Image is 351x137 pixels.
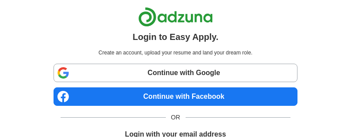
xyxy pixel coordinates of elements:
[54,64,298,82] a: Continue with Google
[55,49,296,57] p: Create an account, upload your resume and land your dream role.
[166,113,186,122] span: OR
[138,7,213,27] img: Adzuna logo
[133,30,218,43] h1: Login to Easy Apply.
[54,87,298,106] a: Continue with Facebook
